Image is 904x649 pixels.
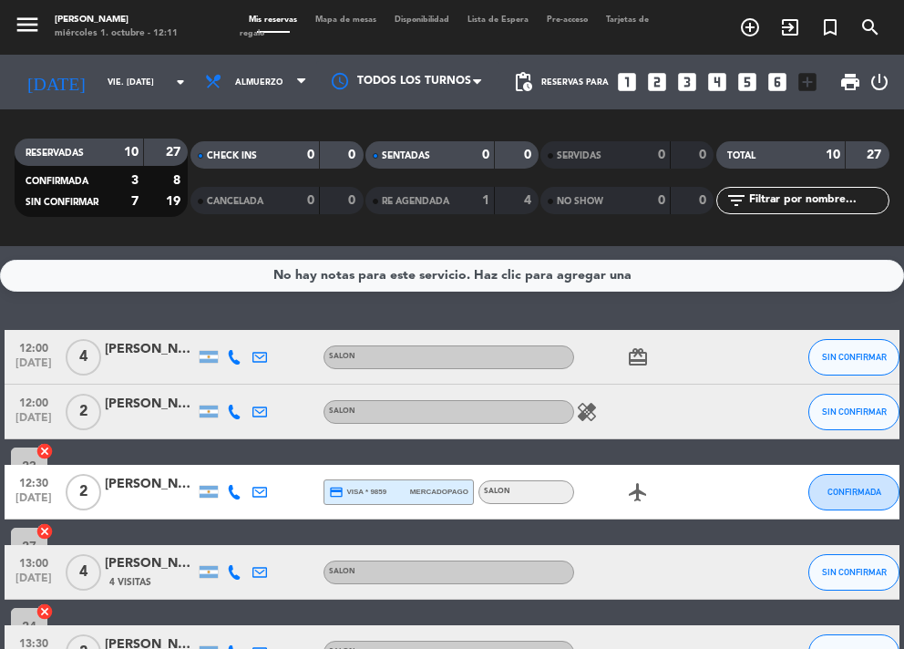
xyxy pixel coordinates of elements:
strong: 0 [307,149,314,161]
span: mercadopago [410,486,468,498]
i: search [859,16,881,38]
i: healing [576,401,598,423]
strong: 8 [173,174,184,187]
span: CONFIRMADA [827,487,881,497]
i: looks_4 [705,70,729,94]
strong: 1 [482,194,489,207]
span: SIN CONFIRMAR [26,198,98,207]
strong: 10 [124,146,139,159]
i: looks_5 [735,70,759,94]
i: card_giftcard [627,346,649,368]
strong: 0 [699,194,710,207]
span: Mapa de mesas [306,15,385,24]
strong: 0 [482,149,489,161]
span: [DATE] [11,572,56,593]
button: SIN CONFIRMAR [808,339,899,376]
span: 4 [66,339,101,376]
i: filter_list [725,190,747,211]
strong: 0 [524,149,535,161]
span: SALON [484,488,510,495]
i: add_box [796,70,819,94]
div: [PERSON_NAME] [105,339,196,360]
span: SALON [329,568,355,575]
strong: 0 [348,194,359,207]
span: Lista de Espera [458,15,538,24]
button: SIN CONFIRMAR [808,394,899,430]
span: print [839,71,861,93]
strong: 0 [658,149,665,161]
span: RESERVADAS [26,149,84,158]
button: CONFIRMADA [808,474,899,510]
span: SALON [329,353,355,360]
span: 13:00 [11,551,56,572]
i: looks_6 [765,70,789,94]
button: SIN CONFIRMAR [808,554,899,591]
span: SIN CONFIRMAR [822,567,887,577]
span: Mis reservas [240,15,306,24]
span: CHECK INS [207,151,257,160]
span: Disponibilidad [385,15,458,24]
span: SALON [329,407,355,415]
span: [DATE] [11,357,56,378]
span: 2 [66,394,101,430]
div: [PERSON_NAME] [105,553,196,574]
i: looks_one [615,70,639,94]
span: 12:00 [11,336,56,357]
i: cancel [36,442,54,460]
strong: 27 [867,149,885,161]
span: SIN CONFIRMAR [822,352,887,362]
i: looks_two [645,70,669,94]
i: credit_card [329,485,344,500]
strong: 10 [826,149,840,161]
strong: 0 [348,149,359,161]
strong: 19 [166,195,184,208]
div: LOG OUT [868,55,890,109]
strong: 3 [131,174,139,187]
span: RE AGENDADA [382,197,449,206]
i: [DATE] [14,64,98,100]
strong: 27 [166,146,184,159]
span: pending_actions [512,71,534,93]
strong: 4 [524,194,535,207]
i: arrow_drop_down [169,71,191,93]
span: 12:30 [11,471,56,492]
div: miércoles 1. octubre - 12:11 [55,27,178,41]
span: SIN CONFIRMAR [822,407,887,417]
span: Reservas para [541,77,609,88]
span: visa * 9859 [329,485,386,500]
span: Almuerzo [235,77,282,88]
span: [DATE] [11,492,56,513]
span: TOTAL [727,151,755,160]
div: No hay notas para este servicio. Haz clic para agregar una [273,265,632,286]
span: SERVIDAS [557,151,601,160]
strong: 7 [131,195,139,208]
span: CANCELADA [207,197,263,206]
i: add_circle_outline [739,16,761,38]
strong: 0 [307,194,314,207]
i: menu [14,11,41,38]
i: exit_to_app [779,16,801,38]
span: Pre-acceso [538,15,597,24]
strong: 0 [658,194,665,207]
input: Filtrar por nombre... [747,191,889,211]
span: NO SHOW [557,197,603,206]
span: 2 [66,474,101,510]
button: menu [14,11,41,44]
i: turned_in_not [819,16,841,38]
i: airplanemode_active [627,481,649,503]
div: [PERSON_NAME] [105,474,196,495]
i: looks_3 [675,70,699,94]
i: power_settings_new [868,71,890,93]
span: CONFIRMADA [26,177,88,186]
strong: 0 [699,149,710,161]
i: cancel [36,603,54,621]
span: [DATE] [11,412,56,433]
span: 4 [66,554,101,591]
span: SENTADAS [382,151,430,160]
span: 12:00 [11,391,56,412]
i: cancel [36,522,54,541]
div: [PERSON_NAME] [55,14,178,27]
span: 4 Visitas [109,575,151,590]
div: [PERSON_NAME] [105,394,196,415]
